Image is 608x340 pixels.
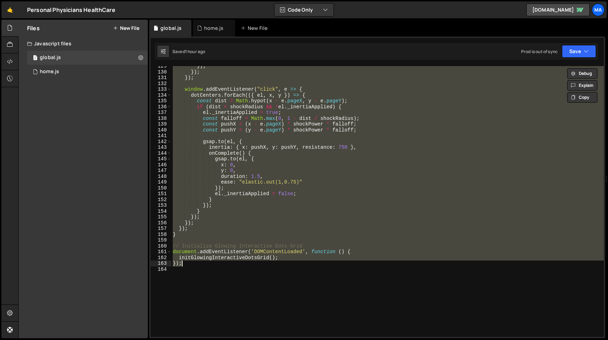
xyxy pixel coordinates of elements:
[160,25,182,32] div: global.js
[40,69,59,75] div: home.js
[562,45,596,58] button: Save
[151,75,171,81] div: 131
[151,179,171,185] div: 149
[151,121,171,127] div: 139
[151,214,171,220] div: 155
[33,56,37,61] span: 1
[151,243,171,249] div: 160
[592,4,604,16] a: Ma
[151,81,171,87] div: 132
[151,86,171,92] div: 133
[151,267,171,272] div: 164
[151,110,171,116] div: 137
[274,4,334,16] button: Code Only
[19,37,148,51] div: Javascript files
[151,150,171,156] div: 144
[567,92,597,103] button: Copy
[151,191,171,197] div: 151
[151,209,171,214] div: 154
[1,1,19,18] a: 🤙
[567,80,597,91] button: Explain
[151,203,171,209] div: 153
[241,25,270,32] div: New File
[151,237,171,243] div: 159
[40,54,61,61] div: global.js
[151,162,171,168] div: 146
[151,220,171,226] div: 156
[151,255,171,261] div: 162
[151,116,171,122] div: 138
[151,63,171,69] div: 129
[521,49,558,54] div: Prod is out of sync
[151,145,171,150] div: 143
[27,65,148,79] div: 17171/47431.js
[151,156,171,162] div: 145
[151,232,171,238] div: 158
[113,25,139,31] button: New File
[151,261,171,267] div: 163
[151,139,171,145] div: 142
[567,68,597,79] button: Debug
[151,127,171,133] div: 140
[27,6,115,14] div: Personal Physicians HealthCare
[151,92,171,98] div: 134
[27,24,40,32] h2: Files
[526,4,590,16] a: [DOMAIN_NAME]
[151,197,171,203] div: 152
[151,98,171,104] div: 135
[151,249,171,255] div: 161
[151,174,171,180] div: 148
[151,69,171,75] div: 130
[27,51,148,65] div: 17171/47430.js
[151,133,171,139] div: 141
[151,104,171,110] div: 136
[204,25,223,32] div: home.js
[151,185,171,191] div: 150
[185,49,205,54] div: 1 hour ago
[172,49,205,54] div: Saved
[151,226,171,232] div: 157
[151,168,171,174] div: 147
